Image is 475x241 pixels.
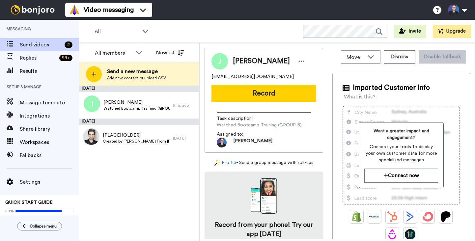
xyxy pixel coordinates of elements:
h4: Record from your phone! Try our app [DATE] [211,220,317,239]
button: Collapse menu [17,222,62,230]
img: Drip [387,229,398,240]
div: [DATE] [79,86,199,92]
span: Move [347,53,364,61]
span: Assigned to: [217,131,263,138]
span: QUICK START GUIDE [5,200,53,205]
button: Upgrade [433,25,471,38]
span: Fallbacks [20,151,79,159]
span: Send videos [20,41,62,49]
div: 9 hr. ago [173,103,196,108]
span: Watched Bootcamp Training (GROUP B) [217,122,302,128]
div: What is this? [344,93,376,101]
span: [PERSON_NAME] [233,56,290,66]
img: 6e068e8c-427a-4d8a-b15f-36e1abfcd730 [83,128,99,145]
img: Shopify [351,211,362,222]
button: Disable fallback [419,50,466,64]
button: Newest [151,46,189,59]
span: [PERSON_NAME] [103,99,170,106]
span: Created by [PERSON_NAME] From [PERSON_NAME][GEOGRAPHIC_DATA] [103,139,170,144]
span: [PLACEHOLDER] [103,132,170,139]
span: Settings [20,178,79,186]
span: Integrations [20,112,79,120]
div: 2 [65,41,72,48]
img: Image of Joshua [211,53,228,69]
div: [DATE] [173,136,196,141]
div: [DATE] [79,119,199,125]
div: All members [95,49,132,57]
span: Message template [20,99,79,107]
span: Task description : [217,115,263,122]
span: Watched Bootcamp Training (GROUP A) [103,106,170,111]
span: Imported Customer Info [353,83,430,93]
div: 99 + [59,55,72,61]
button: Dismiss [384,50,415,64]
span: Send yourself a test [5,215,74,220]
span: [PERSON_NAME] [233,138,272,147]
button: Connect now [364,169,438,183]
img: ConvertKit [423,211,433,222]
img: magic-wand.svg [214,159,220,166]
span: Replies [20,54,57,62]
span: 80% [5,208,14,214]
img: download [251,178,277,214]
span: Send a new message [107,67,166,75]
span: Add new contact or upload CSV [107,75,166,81]
span: Video messaging [84,5,134,14]
img: Ontraport [369,211,380,222]
img: j.png [84,95,100,112]
a: Pro tip [214,159,236,166]
button: Record [211,85,316,102]
img: bj-logo-header-white.svg [8,5,57,14]
span: All [95,28,139,36]
span: Results [20,67,79,75]
span: Collapse menu [30,224,57,229]
img: Patreon [440,211,451,222]
span: Want a greater impact and engagement? [364,128,438,141]
img: Hubspot [387,211,398,222]
img: vm-color.svg [69,5,80,15]
span: Share library [20,125,79,133]
img: ActiveCampaign [405,211,415,222]
span: Workspaces [20,138,79,146]
button: Invite [394,25,426,38]
span: Connect your tools to display your own customer data for more specialized messages [364,144,438,163]
div: - Send a group message with roll-ups [205,159,323,166]
img: GoHighLevel [405,229,415,240]
img: 6be86ef7-c569-4fce-93cb-afb5ceb4fafb-1583875477.jpg [217,138,227,147]
span: [EMAIL_ADDRESS][DOMAIN_NAME] [211,73,294,80]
